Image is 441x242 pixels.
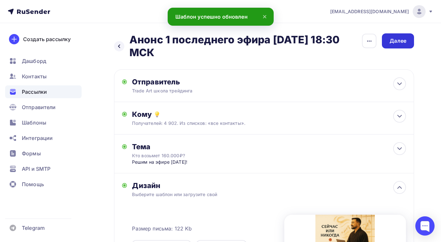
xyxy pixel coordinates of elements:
span: Формы [22,150,41,157]
span: Отправители [22,103,56,111]
a: Дашборд [5,55,82,67]
span: Рассылки [22,88,47,96]
div: Кто возьмет 160.000₽? [132,152,246,159]
a: [EMAIL_ADDRESS][DOMAIN_NAME] [330,5,433,18]
h2: Анонс 1 последнего эфира [DATE] 18:30 МСК [129,33,362,59]
span: Помощь [22,180,44,188]
div: Получателей: 4 902. Из списков: «все контакты». [132,120,378,126]
div: Trade Art школа трейдинга [132,88,257,94]
div: Кому [132,110,406,119]
span: Размер письма: 122 Kb [132,225,192,232]
a: Отправители [5,101,82,114]
div: Создать рассылку [23,35,71,43]
span: API и SMTP [22,165,50,173]
div: Отправитель [132,77,271,86]
span: Контакты [22,73,47,80]
div: Далее [390,37,406,45]
div: Дизайн [132,181,406,190]
div: Тема [132,142,259,151]
span: Интеграции [22,134,53,142]
a: Формы [5,147,82,160]
div: Выберите шаблон или загрузите свой [132,191,378,198]
span: [EMAIL_ADDRESS][DOMAIN_NAME] [330,8,409,15]
span: Дашборд [22,57,46,65]
a: Рассылки [5,85,82,98]
div: Решим на эфире [DATE]! [132,159,259,165]
span: Telegram [22,224,45,232]
a: Контакты [5,70,82,83]
a: Шаблоны [5,116,82,129]
span: Шаблоны [22,119,46,126]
